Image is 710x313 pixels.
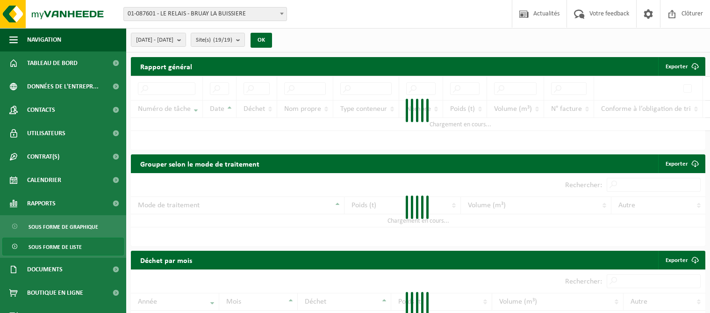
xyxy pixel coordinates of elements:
[27,168,61,192] span: Calendrier
[658,154,704,173] a: Exporter
[123,7,287,21] span: 01-087601 - LE RELAIS - BRUAY LA BUISSIERE
[29,218,98,236] span: Sous forme de graphique
[251,33,272,48] button: OK
[131,154,269,173] h2: Grouper selon le mode de traitement
[27,281,83,305] span: Boutique en ligne
[658,251,704,269] a: Exporter
[131,57,201,76] h2: Rapport général
[131,33,186,47] button: [DATE] - [DATE]
[196,33,232,47] span: Site(s)
[27,192,56,215] span: Rapports
[27,75,99,98] span: Données de l'entrepr...
[2,218,124,235] a: Sous forme de graphique
[658,57,704,76] button: Exporter
[27,145,59,168] span: Contrat(s)
[191,33,245,47] button: Site(s)(19/19)
[131,251,201,269] h2: Déchet par mois
[27,98,55,122] span: Contacts
[124,7,287,21] span: 01-087601 - LE RELAIS - BRUAY LA BUISSIERE
[27,122,65,145] span: Utilisateurs
[213,37,232,43] count: (19/19)
[136,33,173,47] span: [DATE] - [DATE]
[27,28,61,51] span: Navigation
[27,258,63,281] span: Documents
[2,238,124,255] a: Sous forme de liste
[29,238,82,256] span: Sous forme de liste
[27,51,78,75] span: Tableau de bord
